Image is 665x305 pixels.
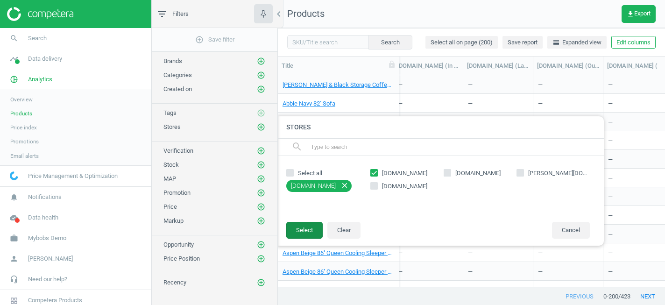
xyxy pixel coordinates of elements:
button: add_circle_outline [256,57,266,66]
span: Notifications [28,193,62,201]
span: Verification [163,147,193,154]
i: cloud_done [5,209,23,227]
span: Data delivery [28,55,62,63]
button: add_circle_outline [256,146,266,156]
span: Tags [163,109,177,116]
span: Need our help? [28,275,67,284]
i: headset_mic [5,270,23,288]
i: add_circle_outline [257,147,265,155]
i: add_circle_outline [257,241,265,249]
i: add_circle_outline [257,203,265,211]
span: Filters [172,10,189,18]
button: add_circle_outline [256,174,266,184]
i: add_circle_outline [257,57,265,65]
span: Categories [163,71,192,78]
span: Competera Products [28,296,82,305]
span: Save filter [195,35,234,44]
i: add_circle_outline [257,161,265,169]
span: Analytics [28,75,52,84]
i: notifications [5,188,23,206]
span: Created on [163,85,192,92]
button: add_circle_outline [256,160,266,170]
i: add_circle_outline [257,217,265,225]
span: [PERSON_NAME] [28,255,73,263]
button: add_circle_outline [256,188,266,198]
span: Price [163,203,177,210]
span: Stock [163,161,179,168]
img: wGWNvw8QSZomAAAAABJRU5ErkJggg== [10,171,18,180]
i: add_circle_outline [257,71,265,79]
button: add_circle_outline [256,216,266,226]
button: add_circle_outline [256,85,266,94]
i: add_circle_outline [257,255,265,263]
img: ajHJNr6hYgQAAAAASUVORK5CYII= [7,7,73,21]
i: pie_chart_outlined [5,71,23,88]
span: Search [28,34,47,43]
i: add_circle_outline [257,123,265,131]
button: add_circle_outline [256,278,266,287]
i: add_circle_outline [257,109,265,117]
span: Products [10,110,32,117]
span: Email alerts [10,152,39,160]
span: Price Position [163,255,200,262]
i: add_circle_outline [257,85,265,93]
span: Brands [163,57,182,64]
button: add_circle_outline [256,71,266,80]
span: Overview [10,96,33,103]
button: add_circle_outline [256,202,266,212]
span: Price Management & Optimization [28,172,118,180]
span: Promotions [10,138,39,145]
button: add_circle_outline [256,254,266,263]
span: Data health [28,213,58,222]
i: search [5,29,23,47]
span: Price index [10,124,37,131]
i: person [5,250,23,268]
span: Recency [163,279,186,286]
span: Mybobs Demo [28,234,66,242]
button: add_circle_outline [256,108,266,118]
button: add_circle_outline [256,240,266,249]
i: add_circle_outline [195,35,204,44]
i: timeline [5,50,23,68]
i: filter_list [156,8,168,20]
span: Promotion [163,189,191,196]
i: add_circle_outline [257,175,265,183]
span: Stores [163,123,181,130]
i: work [5,229,23,247]
h4: Stores [277,116,604,138]
i: add_circle_outline [257,278,265,287]
i: chevron_left [273,8,284,20]
i: add_circle_outline [257,189,265,197]
button: add_circle_outline [256,122,266,132]
span: Opportunity [163,241,194,248]
span: MAP [163,175,176,182]
button: add_circle_outlineSave filter [152,30,277,49]
span: Markup [163,217,184,224]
